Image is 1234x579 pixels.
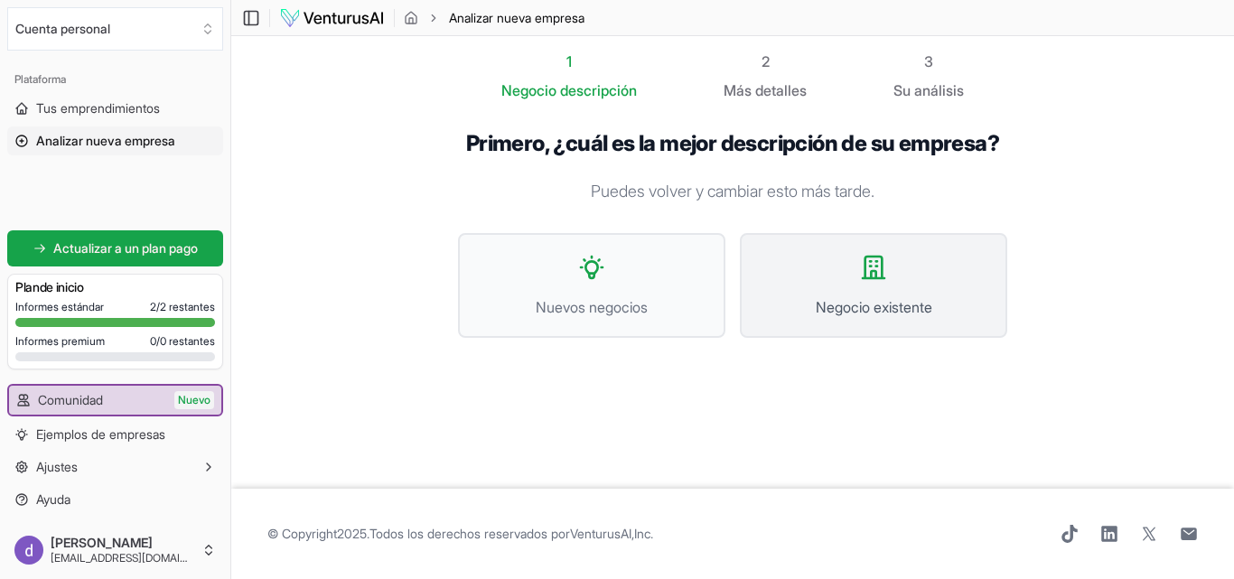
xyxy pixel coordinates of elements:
[893,81,911,99] font: Su
[7,453,223,481] button: Ajustes
[762,52,770,70] font: 2
[150,300,156,313] font: 2
[156,334,160,348] font: /
[38,392,103,407] font: Comunidad
[501,81,556,99] font: Negocio
[560,81,637,99] font: descripción
[458,233,725,338] button: Nuevos negocios
[449,9,584,27] span: Analizar nueva empresa
[160,334,166,348] font: 0
[15,21,110,36] font: Cuenta personal
[36,491,70,507] font: Ayuda
[279,7,385,29] img: logo
[740,233,1007,338] button: Negocio existente
[36,426,165,442] font: Ejemplos de empresas
[36,133,175,148] font: Analizar nueva empresa
[337,526,369,541] font: 2025.
[178,393,210,406] font: Nuevo
[7,420,223,449] a: Ejemplos de empresas
[466,130,999,156] font: Primero, ¿cuál es la mejor descripción de su empresa?
[591,182,874,201] font: Puedes volver y cambiar esto más tarde.
[36,100,160,116] font: Tus emprendimientos
[7,230,223,266] a: Actualizar a un plan pago
[570,526,634,541] a: VenturusAI,
[924,52,933,70] font: 3
[7,528,223,572] button: [PERSON_NAME][EMAIL_ADDRESS][DOMAIN_NAME]
[267,526,337,541] font: © Copyright
[449,10,584,25] font: Analizar nueva empresa
[404,9,584,27] nav: migaja de pan
[51,535,153,550] font: [PERSON_NAME]
[566,52,572,70] font: 1
[914,81,964,99] font: análisis
[36,459,78,474] font: Ajustes
[160,300,166,313] font: 2
[9,386,221,415] a: ComunidadNuevo
[156,300,160,313] font: /
[169,300,215,313] font: restantes
[7,7,223,51] button: Seleccione una organización
[369,526,570,541] font: Todos los derechos reservados por
[724,81,752,99] font: Más
[51,551,227,565] font: [EMAIL_ADDRESS][DOMAIN_NAME]
[7,126,223,155] a: Analizar nueva empresa
[169,334,215,348] font: restantes
[14,536,43,565] img: ACg8ocIAJ8gTsX9_VHK2SKS67JCfRBKveEUc7sws1Robmy0FinLckg=s96-c
[634,526,653,541] font: Inc.
[40,279,84,294] font: de inicio
[7,485,223,514] a: Ayuda
[14,72,66,86] font: Plataforma
[536,298,648,316] font: Nuevos negocios
[755,81,807,99] font: detalles
[7,94,223,123] a: Tus emprendimientos
[53,240,198,256] font: Actualizar a un plan pago
[15,300,104,313] font: Informes estándar
[816,298,932,316] font: Negocio existente
[15,334,105,348] font: Informes premium
[15,279,40,294] font: Plan
[150,334,156,348] font: 0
